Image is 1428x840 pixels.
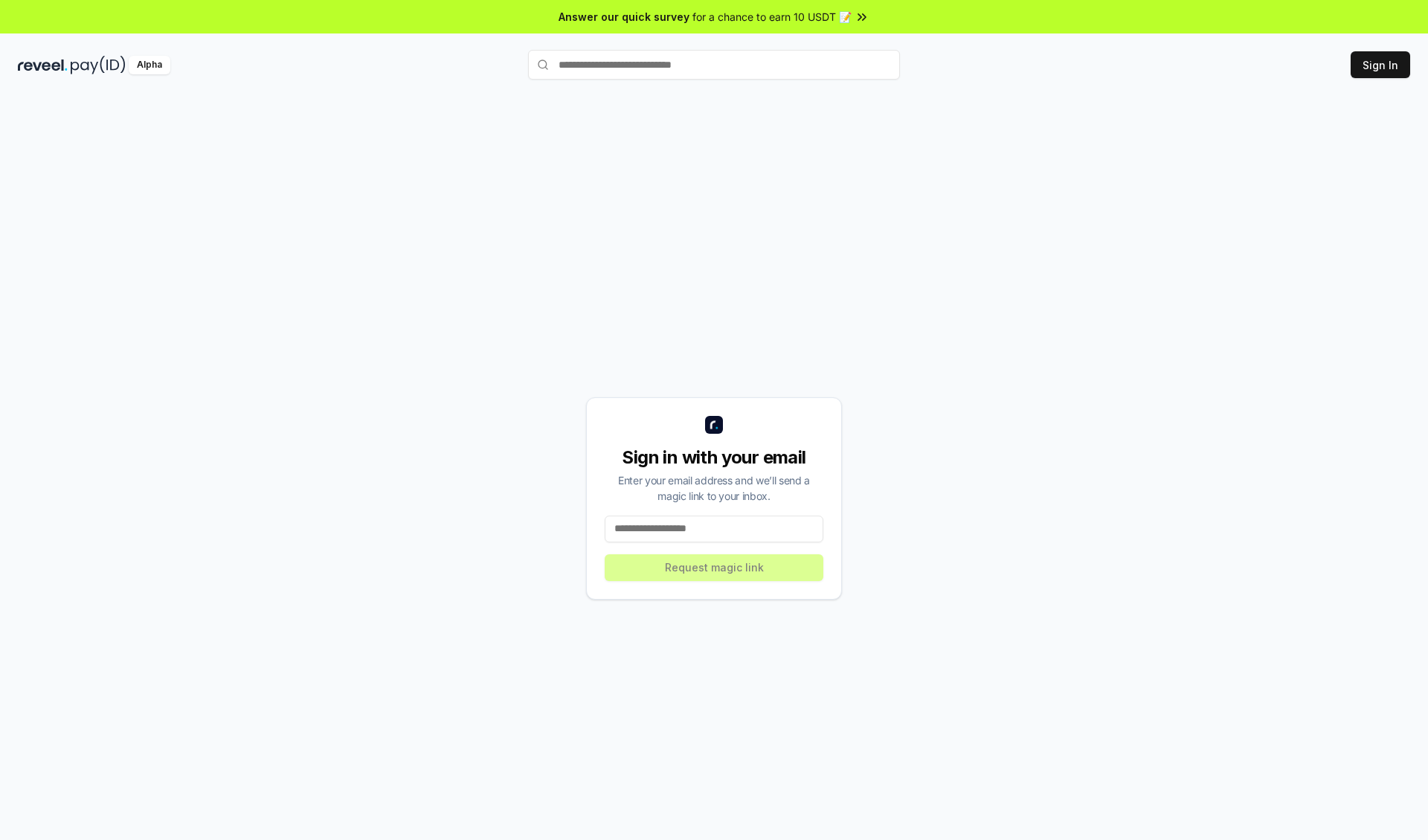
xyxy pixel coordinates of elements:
span: Answer our quick survey [559,9,689,25]
div: Alpha [129,56,170,74]
div: Enter your email address and we’ll send a magic link to your inbox. [605,472,823,504]
img: logo_small [705,416,723,434]
button: Sign In [1351,51,1410,78]
img: pay_id [71,56,126,74]
img: reveel_dark [18,56,68,74]
span: for a chance to earn 10 USDT 📝 [692,9,852,25]
div: Sign in with your email [605,446,823,469]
